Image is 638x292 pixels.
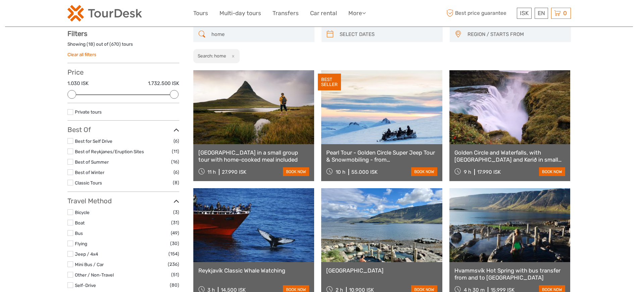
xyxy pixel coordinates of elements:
a: Clear all filters [67,52,96,57]
a: Best of Winter [75,170,104,175]
input: SEARCH [209,29,311,40]
span: (16) [171,158,179,166]
a: Bicycle [75,210,90,215]
span: Best price guarantee [445,8,515,19]
a: Self-Drive [75,283,96,288]
span: (154) [168,250,179,258]
a: Golden Circle and Waterfalls, with [GEOGRAPHIC_DATA] and Kerið in small group [454,149,566,163]
span: (80) [170,281,179,289]
a: Tours [193,8,208,18]
a: More [348,8,366,18]
a: book now [283,167,309,176]
span: (31) [171,219,179,226]
a: Other / Non-Travel [75,272,114,278]
span: 9 h [464,169,471,175]
a: Classic Tours [75,180,102,185]
a: [GEOGRAPHIC_DATA] in a small group tour with home-cooked meal included [198,149,309,163]
a: Flying [75,241,87,246]
a: Best of Reykjanes/Eruption Sites [75,149,144,154]
label: 1.732.500 ISK [148,80,179,87]
input: SELECT DATES [337,29,439,40]
a: Private tours [75,109,102,115]
span: (30) [170,240,179,247]
button: Open LiveChat chat widget [77,10,85,18]
a: Boat [75,220,85,225]
a: Hvammsvík Hot Spring with bus transfer from and to [GEOGRAPHIC_DATA] [454,267,566,281]
strong: Filters [67,30,87,38]
div: BEST SELLER [318,74,341,90]
div: EN [535,8,548,19]
span: (6) [174,137,179,145]
a: Jeep / 4x4 [75,251,98,257]
div: 55.000 ISK [351,169,378,175]
span: (6) [174,168,179,176]
a: Bus [75,231,83,236]
span: (49) [171,229,179,237]
label: 670 [111,41,119,47]
a: Multi-day tours [219,8,261,18]
h3: Travel Method [67,197,179,205]
button: REGION / STARTS FROM [464,29,568,40]
a: Best of Summer [75,159,109,165]
span: 11 h [207,169,216,175]
div: Showing ( ) out of ( ) tours [67,41,179,51]
a: book now [539,167,565,176]
label: 18 [88,41,93,47]
span: (8) [173,179,179,186]
span: 10 h [336,169,345,175]
label: 1.030 ISK [67,80,89,87]
a: book now [411,167,437,176]
a: Car rental [310,8,337,18]
img: 120-15d4194f-c635-41b9-a512-a3cb382bfb57_logo_small.png [67,5,142,22]
a: [GEOGRAPHIC_DATA] [326,267,437,274]
div: 27.990 ISK [222,169,246,175]
a: Pearl Tour - Golden Circle Super Jeep Tour & Snowmobiling - from [GEOGRAPHIC_DATA] [326,149,437,163]
span: (11) [172,148,179,155]
div: 17.990 ISK [477,169,501,175]
span: (3) [173,208,179,216]
a: Best for Self Drive [75,138,112,144]
span: 0 [562,10,568,16]
button: x [227,52,236,59]
h3: Price [67,68,179,76]
a: Mini Bus / Car [75,262,104,267]
a: Reykjavík Classic Whale Watching [198,267,309,274]
span: ISK [520,10,529,16]
h3: Best Of [67,126,179,134]
span: (236) [168,260,179,268]
a: Transfers [273,8,299,18]
p: We're away right now. Please check back later! [9,12,76,17]
h2: Search: home [198,53,226,58]
span: (51) [171,271,179,279]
